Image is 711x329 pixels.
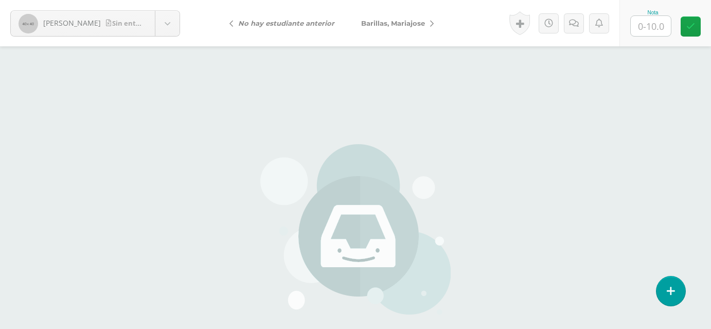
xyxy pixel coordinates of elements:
[43,18,101,28] span: [PERSON_NAME]
[221,11,348,36] a: No hay estudiante anterior
[11,11,180,36] a: [PERSON_NAME]Sin entrega
[361,19,425,27] span: Barillas, Mariajose
[630,10,676,15] div: Nota
[106,19,151,28] span: Sin entrega
[19,14,38,33] img: 40x40
[348,11,442,36] a: Barillas, Mariajose
[238,19,334,27] i: No hay estudiante anterior
[260,144,451,319] img: stages.png
[631,16,671,36] input: 0-10.0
